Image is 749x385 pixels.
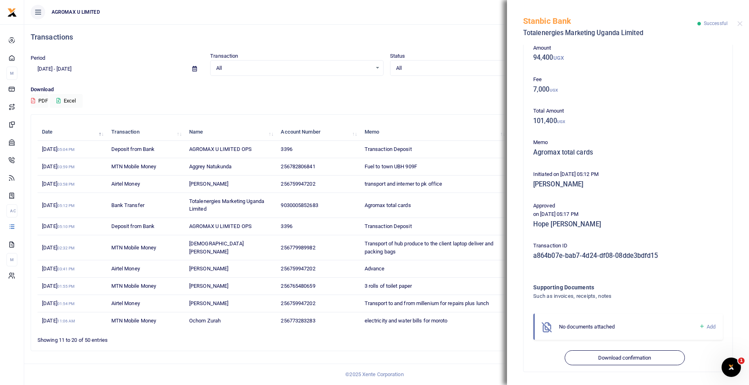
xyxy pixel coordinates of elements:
[365,202,411,208] span: Agromax total cards
[31,33,743,42] h4: Transactions
[189,283,228,289] span: [PERSON_NAME]
[42,318,75,324] span: [DATE]
[281,318,315,324] span: 256773283283
[360,123,508,141] th: Memo: activate to sort column ascending
[111,163,156,169] span: MTN Mobile Money
[111,266,140,272] span: Airtel Money
[707,324,716,330] span: Add
[281,266,315,272] span: 256759947202
[365,146,412,152] span: Transaction Deposit
[276,123,360,141] th: Account Number: activate to sort column ascending
[57,267,75,271] small: 03:41 PM
[57,246,75,250] small: 02:32 PM
[111,318,156,324] span: MTN Mobile Money
[42,181,75,187] span: [DATE]
[38,332,325,344] div: Showing 11 to 20 of 50 entries
[533,180,723,188] h5: [PERSON_NAME]
[216,64,371,72] span: All
[111,283,156,289] span: MTN Mobile Money
[189,223,252,229] span: AGROMAX U LIMITED OPS
[106,123,184,141] th: Transaction: activate to sort column ascending
[565,350,684,366] button: Download confirmation
[533,220,723,228] h5: Hope [PERSON_NAME]
[38,123,106,141] th: Date: activate to sort column descending
[189,241,244,255] span: [DEMOGRAPHIC_DATA][PERSON_NAME]
[281,283,315,289] span: 256765480659
[189,266,228,272] span: [PERSON_NAME]
[111,146,155,152] span: Deposit from Bank
[31,62,186,76] input: select period
[42,283,75,289] span: [DATE]
[365,163,417,169] span: Fuel to town UBH 909F
[533,252,723,260] h5: a864b07e-bab7-4d24-df08-08dde3bdfd15
[365,223,412,229] span: Transaction Deposit
[533,138,723,147] p: Memo
[6,204,17,218] li: Ac
[111,223,155,229] span: Deposit from Bank
[281,300,315,306] span: 256759947202
[7,9,17,15] a: logo-small logo-large logo-large
[210,52,238,60] label: Transaction
[533,75,723,84] p: Fee
[533,86,723,94] h5: 7,000
[42,223,75,229] span: [DATE]
[57,182,75,186] small: 03:58 PM
[550,88,558,92] small: UGX
[111,245,156,251] span: MTN Mobile Money
[523,29,697,37] h5: Totalenergies Marketing Uganda Limited
[365,266,385,272] span: Advance
[50,94,83,108] button: Excel
[42,146,75,152] span: [DATE]
[553,55,564,61] small: UGX
[533,170,723,179] p: Initiated on [DATE] 05:12 PM
[396,64,551,72] span: All
[42,163,75,169] span: [DATE]
[533,107,723,115] p: Total Amount
[189,181,228,187] span: [PERSON_NAME]
[365,318,448,324] span: electricity and water bills for moroto
[365,181,442,187] span: transport and interner to pk office
[57,319,75,323] small: 11:06 AM
[281,163,315,169] span: 256782806841
[7,8,17,17] img: logo-small
[189,146,252,152] span: AGROMAX U LIMITED OPS
[31,54,46,62] label: Period
[533,149,723,157] h5: Agromax total cards
[57,301,75,306] small: 01:54 PM
[699,322,716,331] a: Add
[189,198,264,212] span: Totalenergies Marketing Uganda Limited
[185,123,276,141] th: Name: activate to sort column ascending
[557,119,565,124] small: UGX
[533,44,723,52] p: Amount
[365,283,412,289] span: 3 rolls of toilet paper
[281,146,292,152] span: 3396
[57,147,75,152] small: 05:04 PM
[48,8,103,16] span: AGROMAX U LIMITED
[42,202,75,208] span: [DATE]
[111,202,144,208] span: Bank Transfer
[533,117,723,125] h5: 101,400
[31,86,743,94] p: Download
[533,283,690,292] h4: Supporting Documents
[523,16,697,26] h5: Stanbic Bank
[281,202,318,208] span: 9030005852683
[57,165,75,169] small: 03:59 PM
[722,358,741,377] iframe: Intercom live chat
[189,163,232,169] span: Aggrey Natukunda
[57,284,75,289] small: 01:55 PM
[6,253,17,266] li: M
[281,181,315,187] span: 256759947202
[533,202,723,210] p: Approved
[533,54,723,62] h5: 94,400
[31,94,48,108] button: PDF
[365,241,494,255] span: Transport of hub produce to the client laptop deliver and packing bags
[390,52,405,60] label: Status
[111,300,140,306] span: Airtel Money
[6,67,17,80] li: M
[57,203,75,208] small: 05:12 PM
[189,300,228,306] span: [PERSON_NAME]
[533,210,723,219] p: on [DATE] 05:17 PM
[42,245,75,251] span: [DATE]
[533,292,690,301] h4: Such as invoices, receipts, notes
[533,242,723,250] p: Transaction ID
